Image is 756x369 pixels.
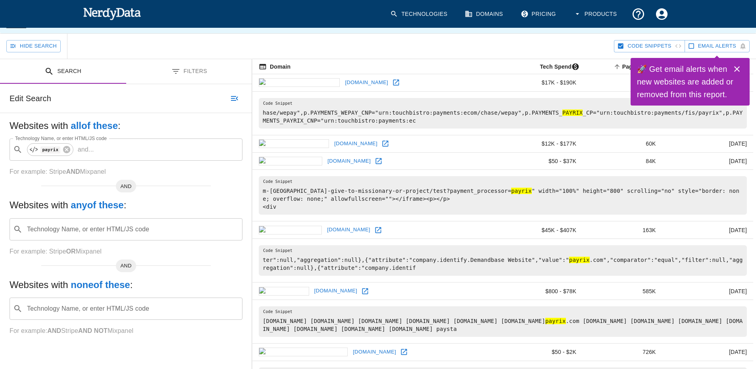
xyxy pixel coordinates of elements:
button: Hide Search [6,40,61,52]
button: Account Settings [650,2,673,26]
a: Technologies [385,2,454,26]
td: 46K [583,74,662,92]
a: Pricing [516,2,562,26]
td: [DATE] [662,152,753,170]
b: AND [66,168,80,175]
td: 60K [583,135,662,152]
a: Open touchbistro.com in new window [390,77,402,88]
span: Get email alerts with newly found website results. Click to enable. [698,42,736,51]
b: none of these [71,279,130,290]
h5: Websites with : [10,119,242,132]
h6: Edit Search [10,92,51,105]
pre: hase/wepay",p.PAYMENTS_WEPAY_CNP="urn:touchbistro:payments:ecom/chase/wepay",p.PAYMENTS_ _CP="urn... [259,98,747,129]
td: $50 - $37K [498,152,583,170]
span: The estimated minimum and maximum annual tech spend each webpage has, based on the free, freemium... [529,62,583,71]
a: Domains [460,2,509,26]
td: [DATE] [662,343,753,361]
td: [DATE] [662,135,753,152]
span: Hide Code Snippets [627,42,671,51]
a: [DOMAIN_NAME] [325,224,372,236]
h5: Websites with : [10,279,242,291]
div: payrix [27,143,73,156]
button: Filters [126,59,252,84]
hl: payrix [569,257,589,263]
img: simusa.org icon [259,157,322,165]
a: Open leadiq.com in new window [372,224,384,236]
img: thl.com icon [259,287,309,296]
h6: 🚀 Get email alerts when new websites are added or removed from this report. [637,63,734,101]
td: [DATE] [662,283,753,300]
h5: Websites with : [10,199,242,211]
span: The registered domain name (i.e. "nerdydata.com"). [259,62,290,71]
button: Products [569,2,623,26]
b: AND [47,327,61,334]
span: A page popularity ranking based on a domain's backlinks. Smaller numbers signal more popular doma... [612,62,662,71]
button: Hide Code Snippets [614,40,685,52]
img: printavo.com icon [259,139,329,148]
pre: [DOMAIN_NAME] [DOMAIN_NAME] [DOMAIN_NAME] [DOMAIN_NAME] [DOMAIN_NAME] [DOMAIN_NAME] .com [DOMAIN_... [259,306,747,337]
td: [DATE] [662,221,753,239]
img: NerdyData.com [83,6,141,21]
td: 585K [583,283,662,300]
a: [DOMAIN_NAME] [351,346,398,358]
a: Open simusa.org in new window [373,155,385,167]
span: AND [116,183,137,190]
button: Get email alerts with newly found website results. Click to enable. [685,40,750,52]
td: $800 - $78K [498,283,583,300]
hl: payrix [511,188,531,194]
img: heavensfamily.org icon [259,348,348,356]
b: OR [66,248,75,255]
img: leadiq.com icon [259,226,322,234]
p: For example: Stripe Mixpanel [10,326,242,336]
pre: m-[GEOGRAPHIC_DATA]-give-to-missionary-or-project/test?payment_processor= " width="100%" height="... [259,176,747,215]
img: touchbistro.com icon [259,78,340,87]
pre: ter":null,"aggregation":null},{"attribute":"company.identify.Demandbase Website","value":" .com",... [259,245,747,276]
a: [DOMAIN_NAME] [343,77,390,89]
code: payrix [40,146,60,153]
td: $17K - $190K [498,74,583,92]
hl: PAYRIX [562,110,583,116]
a: Open thl.com in new window [359,285,371,297]
td: $45K - $407K [498,221,583,239]
p: and ... [75,145,97,154]
td: 163K [583,221,662,239]
td: 84K [583,152,662,170]
td: 726K [583,343,662,361]
p: For example: Stripe Mixpanel [10,167,242,177]
td: $12K - $177K [498,135,583,152]
b: AND NOT [78,327,108,334]
label: Technology Name, or enter HTML/JS code [15,135,107,142]
button: Close [729,61,745,77]
hl: payrix [545,318,566,324]
p: For example: Stripe Mixpanel [10,247,242,256]
span: AND [116,262,137,270]
a: [DOMAIN_NAME] [332,138,379,150]
b: any of these [71,200,123,210]
a: [DOMAIN_NAME] [325,155,373,167]
a: Open printavo.com in new window [379,138,391,150]
a: [DOMAIN_NAME] [312,285,360,297]
b: all of these [71,120,118,131]
a: Open heavensfamily.org in new window [398,346,410,358]
button: Support and Documentation [627,2,650,26]
td: $50 - $2K [498,343,583,361]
